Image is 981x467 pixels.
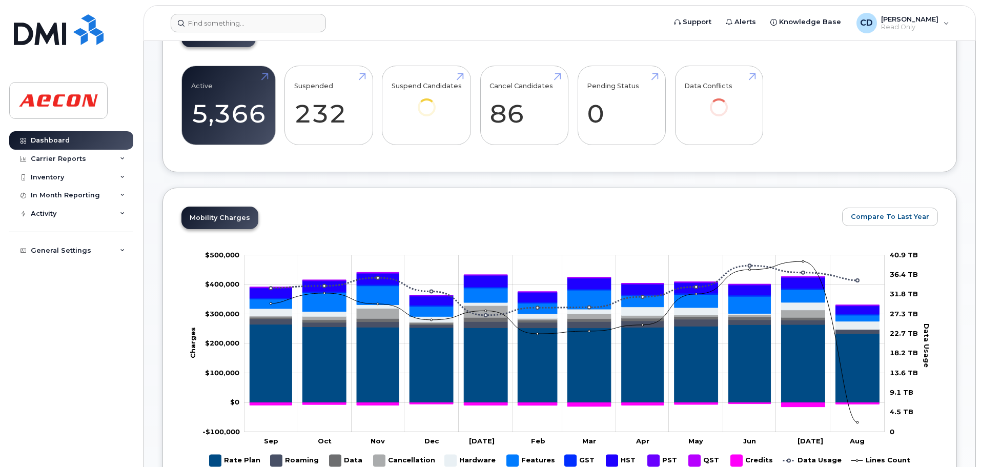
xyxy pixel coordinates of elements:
[191,72,266,139] a: Active 5,366
[202,427,240,435] g: $0
[890,290,918,298] tspan: 31.8 TB
[890,250,918,258] tspan: 40.9 TB
[688,436,703,444] tspan: May
[890,427,894,435] tspan: 0
[881,23,938,31] span: Read Only
[667,12,719,32] a: Support
[250,272,879,305] g: QST
[779,17,841,27] span: Knowledge Base
[424,436,439,444] tspan: Dec
[250,286,879,321] g: Features
[923,323,931,367] tspan: Data Usage
[202,427,240,435] tspan: -$100,000
[250,306,879,329] g: Cancellation
[881,15,938,23] span: [PERSON_NAME]
[205,339,239,347] tspan: $200,000
[890,349,918,357] tspan: 18.2 TB
[371,436,385,444] tspan: Nov
[469,436,495,444] tspan: [DATE]
[531,436,545,444] tspan: Feb
[189,327,197,358] tspan: Charges
[205,280,239,288] g: $0
[205,339,239,347] g: $0
[250,273,879,314] g: HST
[890,329,918,337] tspan: 22.7 TB
[636,436,649,444] tspan: Apr
[851,212,929,221] span: Compare To Last Year
[205,250,239,258] tspan: $500,000
[683,17,711,27] span: Support
[860,17,873,29] span: CD
[392,72,462,131] a: Suspend Candidates
[171,14,326,32] input: Find something...
[890,408,913,416] tspan: 4.5 TB
[798,436,823,444] tspan: [DATE]
[230,398,239,406] tspan: $0
[205,368,239,376] tspan: $100,000
[890,388,913,396] tspan: 9.1 TB
[318,436,332,444] tspan: Oct
[849,436,865,444] tspan: Aug
[250,302,879,329] g: Hardware
[250,324,879,402] g: Rate Plan
[205,309,239,317] tspan: $300,000
[181,207,258,229] a: Mobility Charges
[849,13,956,33] div: Cara Dato
[264,436,278,444] tspan: Sep
[250,284,879,315] g: GST
[743,436,756,444] tspan: Jun
[205,309,239,317] g: $0
[205,368,239,376] g: $0
[734,17,756,27] span: Alerts
[489,72,559,139] a: Cancel Candidates 86
[890,270,918,278] tspan: 36.4 TB
[890,368,918,376] tspan: 13.6 TB
[842,208,938,226] button: Compare To Last Year
[250,319,879,334] g: Roaming
[763,12,848,32] a: Knowledge Base
[205,250,239,258] g: $0
[250,272,879,306] g: PST
[587,72,656,139] a: Pending Status 0
[250,402,879,407] g: Credits
[684,72,753,131] a: Data Conflicts
[719,12,763,32] a: Alerts
[582,436,596,444] tspan: Mar
[294,72,363,139] a: Suspended 232
[205,280,239,288] tspan: $400,000
[890,309,918,317] tspan: 27.3 TB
